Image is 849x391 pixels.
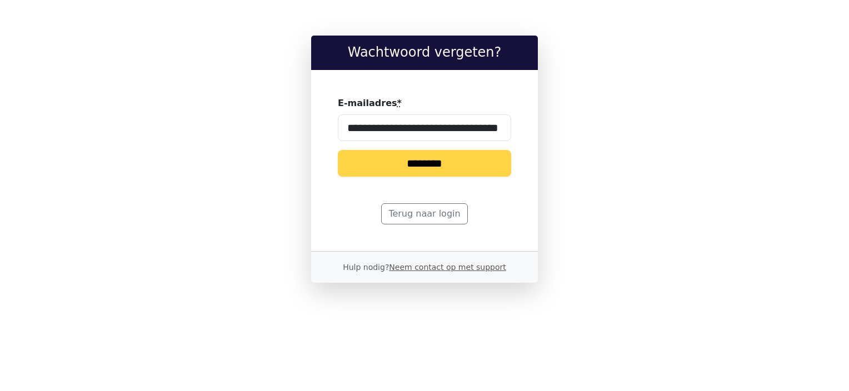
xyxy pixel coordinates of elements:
small: Hulp nodig? [343,263,506,272]
abbr: required [397,98,402,108]
a: Neem contact op met support [389,263,506,272]
label: E-mailadres [338,97,402,110]
h2: Wachtwoord vergeten? [320,44,529,61]
a: Terug naar login [381,203,467,224]
keeper-lock: Open Keeper Popup [489,121,502,134]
